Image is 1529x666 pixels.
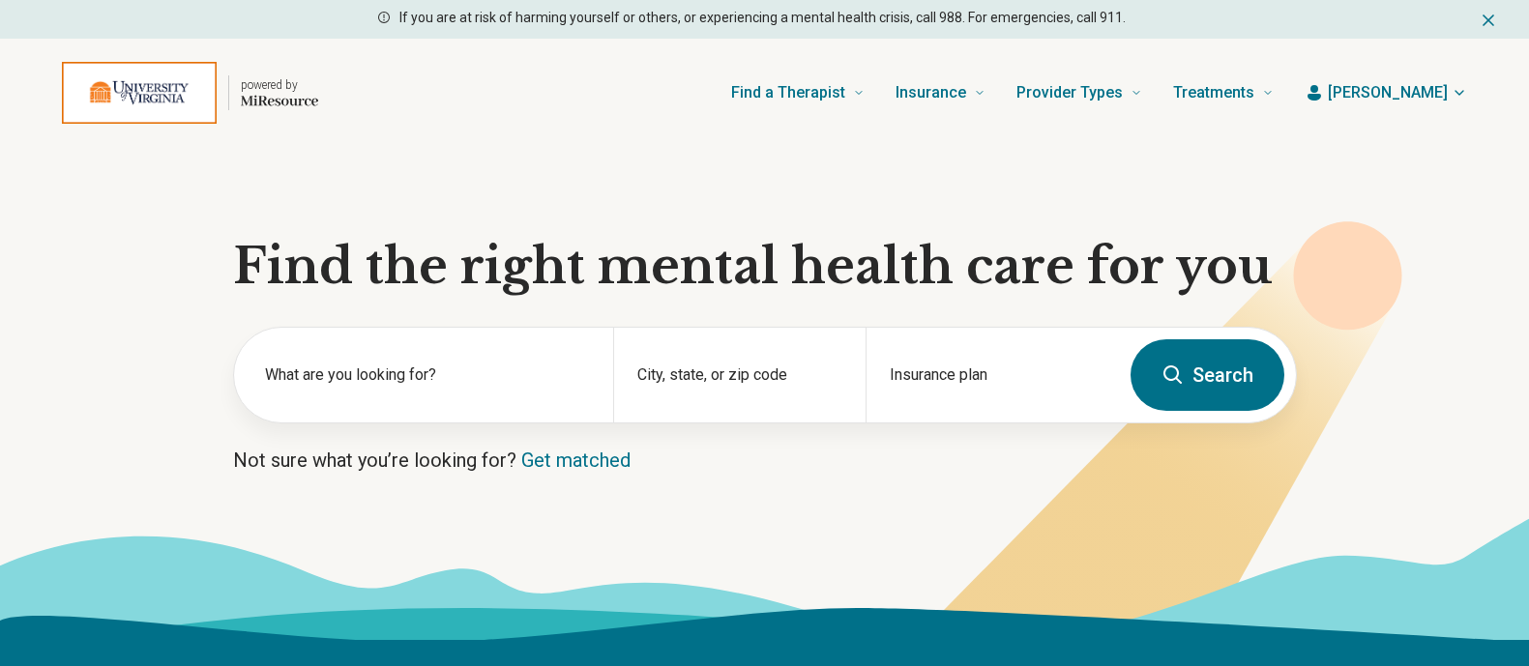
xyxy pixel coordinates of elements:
[233,447,1297,474] p: Not sure what you’re looking for?
[1305,81,1467,104] button: [PERSON_NAME]
[1173,79,1254,106] span: Treatments
[233,238,1297,296] h1: Find the right mental health care for you
[1173,54,1274,131] a: Treatments
[731,54,865,131] a: Find a Therapist
[399,8,1126,28] p: If you are at risk of harming yourself or others, or experiencing a mental health crisis, call 98...
[896,54,985,131] a: Insurance
[1016,79,1123,106] span: Provider Types
[896,79,966,106] span: Insurance
[1328,81,1448,104] span: [PERSON_NAME]
[731,79,845,106] span: Find a Therapist
[1479,8,1498,31] button: Dismiss
[241,77,318,93] p: powered by
[1131,339,1284,411] button: Search
[1016,54,1142,131] a: Provider Types
[265,363,590,387] label: What are you looking for?
[521,449,631,472] a: Get matched
[62,62,318,124] a: Home page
